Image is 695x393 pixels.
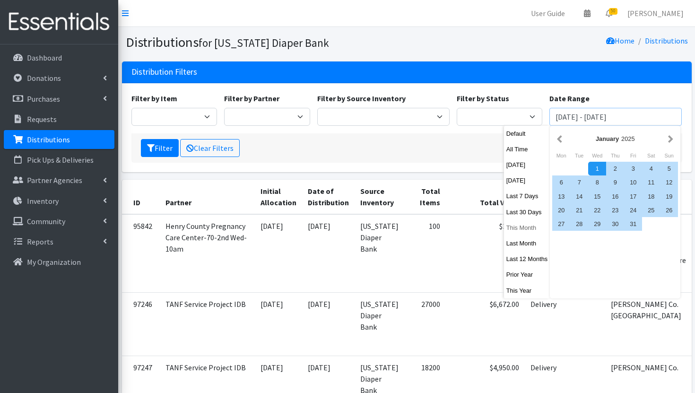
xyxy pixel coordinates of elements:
th: Date of Distribution [302,180,355,214]
label: Filter by Partner [224,93,279,104]
p: Donations [27,73,61,83]
button: Last 30 Days [504,205,550,219]
a: Home [606,36,634,45]
span: 50 [609,8,617,15]
a: Community [4,212,114,231]
td: 100 [404,214,446,293]
div: 22 [588,203,606,217]
strong: January [596,135,619,142]
p: Reports [27,237,53,246]
div: 10 [624,175,642,189]
button: Prior Year [504,268,550,281]
div: 16 [606,190,624,203]
a: Purchases [4,89,114,108]
td: 97246 [122,292,160,356]
label: Date Range [549,93,590,104]
small: for [US_STATE] Diaper Bank [199,36,329,50]
td: [DATE] [255,214,302,293]
img: HumanEssentials [4,6,114,38]
a: User Guide [523,4,573,23]
td: [DATE] [302,292,355,356]
td: $38.00 [446,214,525,293]
button: This Year [504,284,550,297]
td: [PERSON_NAME] Co. [GEOGRAPHIC_DATA] [605,292,692,356]
td: [US_STATE] Diaper Bank [355,214,404,293]
p: Dashboard [27,53,62,62]
button: Last 12 Months [504,252,550,266]
div: 2 [606,162,624,175]
div: Sunday [660,149,678,162]
div: 23 [606,203,624,217]
td: Henry County Pregnancy Care Center-70-2nd Wed-10am [160,214,255,293]
th: Total Value [446,180,525,214]
a: Clear Filters [180,139,240,157]
div: 12 [660,175,678,189]
p: Inventory [27,196,59,206]
div: 6 [552,175,570,189]
h1: Distributions [126,34,403,51]
a: [PERSON_NAME] [620,4,691,23]
div: Friday [624,149,642,162]
div: 31 [624,217,642,231]
div: 13 [552,190,570,203]
td: [DATE] [255,292,302,356]
button: Default [504,127,550,140]
a: Distributions [4,130,114,149]
button: This Month [504,221,550,235]
button: [DATE] [504,158,550,172]
p: Partner Agencies [27,175,82,185]
button: Last Month [504,236,550,250]
p: Pick Ups & Deliveries [27,155,94,165]
div: 29 [588,217,606,231]
button: All Time [504,142,550,156]
div: Thursday [606,149,624,162]
div: 26 [660,203,678,217]
label: Filter by Item [131,93,177,104]
div: 30 [606,217,624,231]
div: 14 [570,190,588,203]
td: [DATE] [302,214,355,293]
input: January 1, 2011 - December 31, 2011 [549,108,682,126]
a: My Organization [4,253,114,271]
button: Filter [141,139,179,157]
a: 50 [598,4,620,23]
div: Monday [552,149,570,162]
a: Reports [4,232,114,251]
th: Partner [160,180,255,214]
div: 27 [552,217,570,231]
a: Partner Agencies [4,171,114,190]
div: 8 [588,175,606,189]
div: 28 [570,217,588,231]
div: 4 [642,162,660,175]
td: 27000 [404,292,446,356]
div: 18 [642,190,660,203]
a: Inventory [4,192,114,210]
div: 1 [588,162,606,175]
div: 5 [660,162,678,175]
div: 21 [570,203,588,217]
div: 19 [660,190,678,203]
a: Distributions [645,36,688,45]
div: 9 [606,175,624,189]
button: Last 7 Days [504,189,550,203]
td: Delivery [525,292,564,356]
td: TANF Service Project IDB [160,292,255,356]
div: 7 [570,175,588,189]
td: [US_STATE] Diaper Bank [355,292,404,356]
div: Wednesday [588,149,606,162]
td: $6,672.00 [446,292,525,356]
div: 20 [552,203,570,217]
th: Initial Allocation [255,180,302,214]
div: 3 [624,162,642,175]
p: Requests [27,114,57,124]
button: [DATE] [504,174,550,187]
th: Total Items [404,180,446,214]
th: Source Inventory [355,180,404,214]
div: 25 [642,203,660,217]
a: Dashboard [4,48,114,67]
th: ID [122,180,160,214]
a: Donations [4,69,114,87]
h3: Distribution Filters [131,67,197,77]
div: 24 [624,203,642,217]
p: Community [27,217,65,226]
